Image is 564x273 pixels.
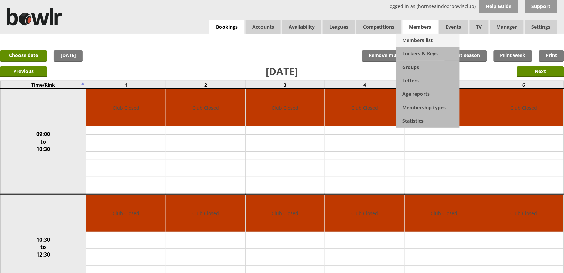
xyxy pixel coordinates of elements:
[325,195,404,232] td: Club Closed
[470,20,489,34] span: TV
[396,34,460,47] a: Members list
[209,20,244,34] a: Bookings
[86,195,166,232] td: Club Closed
[484,195,564,232] td: Club Closed
[325,89,404,126] td: Club Closed
[0,89,86,194] td: 09:00 to 10:30
[0,81,86,89] td: Time/Rink
[362,50,438,62] input: Remove multiple bookings
[54,50,83,62] a: [DATE]
[245,81,325,89] td: 3
[396,74,460,87] a: Letters
[86,81,166,89] td: 1
[396,61,460,74] a: Groups
[405,195,484,232] td: Club Closed
[246,89,325,126] td: Club Closed
[396,87,460,101] a: Age reports
[246,20,281,34] span: Accounts
[539,50,564,62] a: Print
[356,20,401,34] a: Competitions
[490,20,524,34] span: Manager
[439,20,468,34] a: Events
[396,101,460,114] a: Membership types
[86,89,166,126] td: Club Closed
[445,50,487,62] a: Print season
[494,50,532,62] a: Print week
[323,20,355,34] a: Leagues
[325,81,405,89] td: 4
[282,20,321,34] a: Availability
[484,89,564,126] td: Club Closed
[396,114,460,128] a: Statistics
[166,89,245,126] td: Club Closed
[484,81,564,89] td: 6
[525,20,557,34] span: Settings
[403,20,438,34] span: Members
[166,81,246,89] td: 2
[517,66,564,77] input: Next
[246,195,325,232] td: Club Closed
[396,47,460,61] a: Lockers & Keys
[166,195,245,232] td: Club Closed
